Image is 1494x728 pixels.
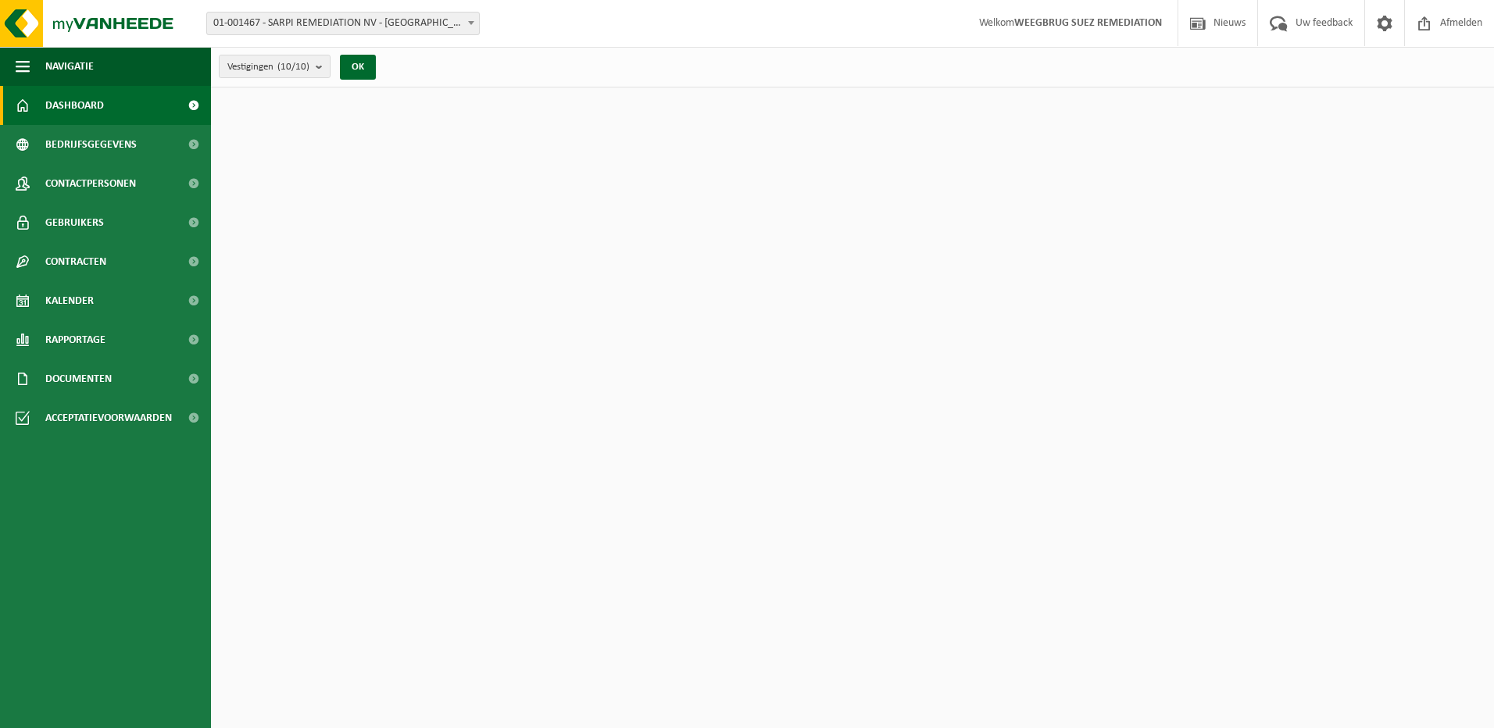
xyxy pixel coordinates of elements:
[8,694,261,728] iframe: chat widget
[45,242,106,281] span: Contracten
[45,398,172,437] span: Acceptatievoorwaarden
[45,203,104,242] span: Gebruikers
[207,12,479,34] span: 01-001467 - SARPI REMEDIATION NV - GRIMBERGEN
[45,86,104,125] span: Dashboard
[45,281,94,320] span: Kalender
[1014,17,1162,29] strong: WEEGBRUG SUEZ REMEDIATION
[45,320,105,359] span: Rapportage
[45,164,136,203] span: Contactpersonen
[227,55,309,79] span: Vestigingen
[340,55,376,80] button: OK
[219,55,331,78] button: Vestigingen(10/10)
[206,12,480,35] span: 01-001467 - SARPI REMEDIATION NV - GRIMBERGEN
[45,359,112,398] span: Documenten
[277,62,309,72] count: (10/10)
[45,125,137,164] span: Bedrijfsgegevens
[45,47,94,86] span: Navigatie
